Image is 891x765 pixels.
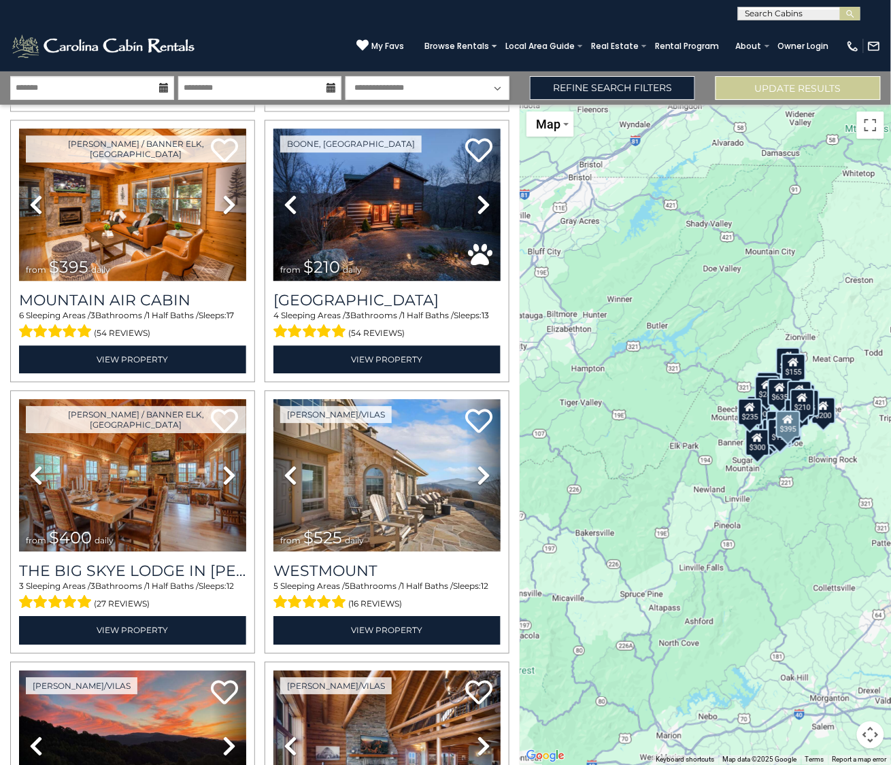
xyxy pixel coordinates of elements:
[805,756,824,764] a: Terms (opens in new tab)
[345,581,350,591] span: 5
[584,37,645,56] a: Real Estate
[401,581,453,591] span: 1 Half Baths /
[530,76,695,100] a: Refine Search Filters
[738,398,762,426] div: $235
[402,310,454,320] span: 1 Half Baths /
[781,353,806,380] div: $155
[211,679,238,708] a: Add to favorites
[656,755,715,765] button: Keyboard shortcuts
[95,595,150,613] span: (27 reviews)
[26,677,137,694] a: [PERSON_NAME]/Vilas
[790,388,815,415] div: $210
[526,112,574,137] button: Change map style
[758,422,783,449] div: $230
[768,419,792,446] div: $199
[273,562,501,580] a: Westmount
[19,309,246,342] div: Sleeping Areas / Bathrooms / Sleeps:
[273,580,501,613] div: Sleeping Areas / Bathrooms / Sleeps:
[273,399,501,551] img: thumbnail_165554752.jpeg
[226,581,234,591] span: 12
[26,535,46,545] span: from
[273,291,501,309] h3: Willow Valley View
[273,581,278,591] span: 5
[19,581,24,591] span: 3
[418,37,496,56] a: Browse Rentals
[90,310,95,320] span: 3
[19,562,246,580] a: The Big Skye Lodge in [PERSON_NAME][GEOGRAPHIC_DATA]
[776,410,801,437] div: $395
[465,137,492,166] a: Add to favorites
[867,39,881,53] img: mail-regular-white.png
[273,291,501,309] a: [GEOGRAPHIC_DATA]
[349,324,405,342] span: (54 reviews)
[26,135,246,163] a: [PERSON_NAME] / Banner Elk, [GEOGRAPHIC_DATA]
[19,616,246,644] a: View Property
[757,371,781,398] div: $305
[523,747,568,765] a: Open this area in Google Maps (opens a new window)
[273,616,501,644] a: View Property
[771,37,836,56] a: Owner Login
[49,257,88,277] span: $395
[481,581,488,591] span: 12
[147,310,199,320] span: 1 Half Baths /
[273,345,501,373] a: View Property
[371,40,404,52] span: My Favs
[95,324,151,342] span: (54 reviews)
[745,428,770,456] div: $300
[147,581,199,591] span: 1 Half Baths /
[857,721,884,749] button: Map camera controls
[19,562,246,580] h3: The Big Skye Lodge in Valle Crucis
[776,347,801,375] div: $185
[767,411,791,438] div: $230
[811,397,836,424] div: $200
[356,39,404,53] a: My Favs
[788,381,812,408] div: $565
[857,112,884,139] button: Toggle fullscreen view
[846,39,860,53] img: phone-regular-white.png
[19,291,246,309] a: Mountain Air Cabin
[768,379,792,406] div: $635
[49,528,92,547] span: $400
[729,37,769,56] a: About
[19,345,246,373] a: View Property
[280,265,301,275] span: from
[648,37,726,56] a: Rental Program
[273,129,501,281] img: thumbnail_163275543.jpeg
[755,375,779,403] div: $245
[723,756,797,764] span: Map data ©2025 Google
[19,399,246,551] img: thumbnail_163274015.jpeg
[95,535,114,545] span: daily
[465,679,492,708] a: Add to favorites
[345,535,364,545] span: daily
[273,310,279,320] span: 4
[346,310,350,320] span: 3
[91,265,110,275] span: daily
[280,406,392,423] a: [PERSON_NAME]/Vilas
[26,406,246,433] a: [PERSON_NAME] / Banner Elk, [GEOGRAPHIC_DATA]
[19,310,24,320] span: 6
[465,407,492,437] a: Add to favorites
[303,257,340,277] span: $210
[226,310,234,320] span: 17
[280,535,301,545] span: from
[303,528,342,547] span: $525
[778,395,803,422] div: $410
[10,33,199,60] img: White-1-2.png
[26,265,46,275] span: from
[19,580,246,613] div: Sleeping Areas / Bathrooms / Sleeps:
[833,756,887,764] a: Report a map error
[716,76,881,100] button: Update Results
[523,747,568,765] img: Google
[19,129,246,281] img: thumbnail_163279679.jpeg
[343,265,362,275] span: daily
[280,135,422,152] a: Boone, [GEOGRAPHIC_DATA]
[90,581,95,591] span: 3
[349,595,403,613] span: (16 reviews)
[482,310,489,320] span: 13
[280,677,392,694] a: [PERSON_NAME]/Vilas
[536,117,560,131] span: Map
[273,309,501,342] div: Sleeping Areas / Bathrooms / Sleeps:
[499,37,582,56] a: Local Area Guide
